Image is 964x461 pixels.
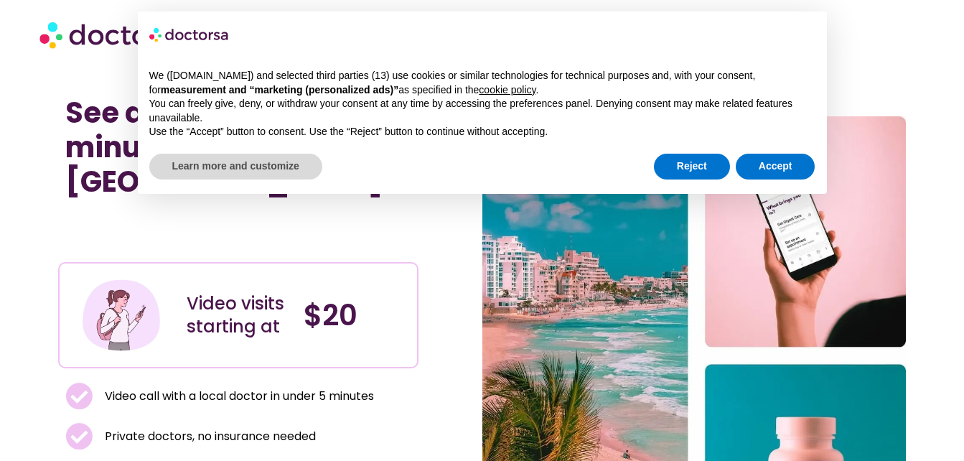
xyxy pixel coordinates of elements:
[65,96,411,199] h1: See a doctor online in minutes in [GEOGRAPHIC_DATA]
[479,84,535,96] a: cookie policy
[161,84,398,96] strong: measurement and “marketing (personalized ads)”
[65,230,411,248] iframe: Customer reviews powered by Trustpilot
[149,97,815,125] p: You can freely give, deny, or withdraw your consent at any time by accessing the preferences pane...
[65,213,281,230] iframe: Customer reviews powered by Trustpilot
[80,274,162,356] img: Illustration depicting a young woman in a casual outfit, engaged with her smartphone. She has a p...
[654,154,730,180] button: Reject
[304,298,406,332] h4: $20
[187,292,289,338] div: Video visits starting at
[149,125,815,139] p: Use the “Accept” button to consent. Use the “Reject” button to continue without accepting.
[101,427,316,447] span: Private doctors, no insurance needed
[101,386,374,406] span: Video call with a local doctor in under 5 minutes
[149,69,815,97] p: We ([DOMAIN_NAME]) and selected third parties (13) use cookies or similar technologies for techni...
[149,154,322,180] button: Learn more and customize
[736,154,815,180] button: Accept
[149,23,230,46] img: logo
